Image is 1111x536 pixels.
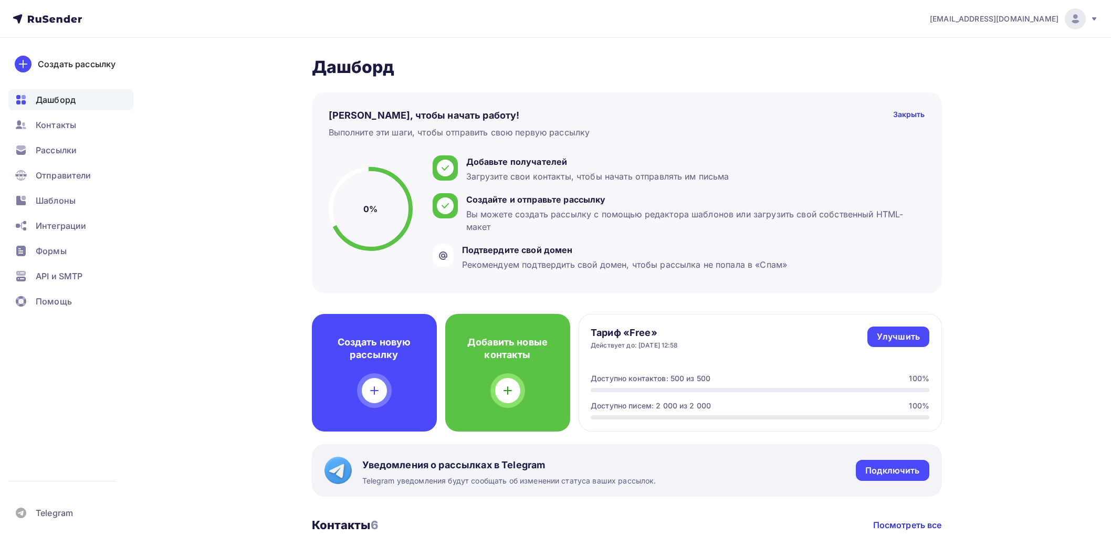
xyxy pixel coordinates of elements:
[329,336,420,361] h4: Создать новую рассылку
[36,245,67,257] span: Формы
[873,519,942,531] a: Посмотреть все
[8,190,133,211] a: Шаблоны
[462,258,788,271] div: Рекомендуем подтвердить свой домен, чтобы рассылка не попала в «Спам»
[8,240,133,261] a: Формы
[38,58,116,70] div: Создать рассылку
[466,155,729,168] div: Добавьте получателей
[8,89,133,110] a: Дашборд
[363,203,378,215] h5: 0%
[36,169,91,182] span: Отправители
[877,331,920,343] div: Улучшить
[371,518,379,532] span: 6
[893,109,925,122] div: Закрыть
[591,327,678,339] h4: Тариф «Free»
[466,208,920,233] div: Вы можете создать рассылку с помощью редактора шаблонов или загрузить свой собственный HTML-макет
[362,459,656,471] span: Уведомления о рассылках в Telegram
[466,193,920,206] div: Создайте и отправьте рассылку
[909,401,929,411] div: 100%
[329,109,520,122] h4: [PERSON_NAME], чтобы начать работу!
[36,219,86,232] span: Интеграции
[312,57,942,78] h2: Дашборд
[36,194,76,207] span: Шаблоны
[312,518,379,532] h3: Контакты
[462,244,788,256] div: Подтвердите свой домен
[36,507,73,519] span: Telegram
[591,341,678,350] div: Действует до: [DATE] 12:58
[466,170,729,183] div: Загрузите свои контакты, чтобы начать отправлять им письма
[909,373,929,384] div: 100%
[8,140,133,161] a: Рассылки
[36,295,72,308] span: Помощь
[462,336,553,361] h4: Добавить новые контакты
[36,119,76,131] span: Контакты
[36,144,77,156] span: Рассылки
[362,476,656,486] span: Telegram уведомления будут сообщать об изменении статуса ваших рассылок.
[36,93,76,106] span: Дашборд
[865,465,919,477] div: Подключить
[591,373,710,384] div: Доступно контактов: 500 из 500
[8,165,133,186] a: Отправители
[930,14,1058,24] span: [EMAIL_ADDRESS][DOMAIN_NAME]
[36,270,82,282] span: API и SMTP
[8,114,133,135] a: Контакты
[591,401,711,411] div: Доступно писем: 2 000 из 2 000
[329,126,590,139] div: Выполните эти шаги, чтобы отправить свою первую рассылку
[930,8,1098,29] a: [EMAIL_ADDRESS][DOMAIN_NAME]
